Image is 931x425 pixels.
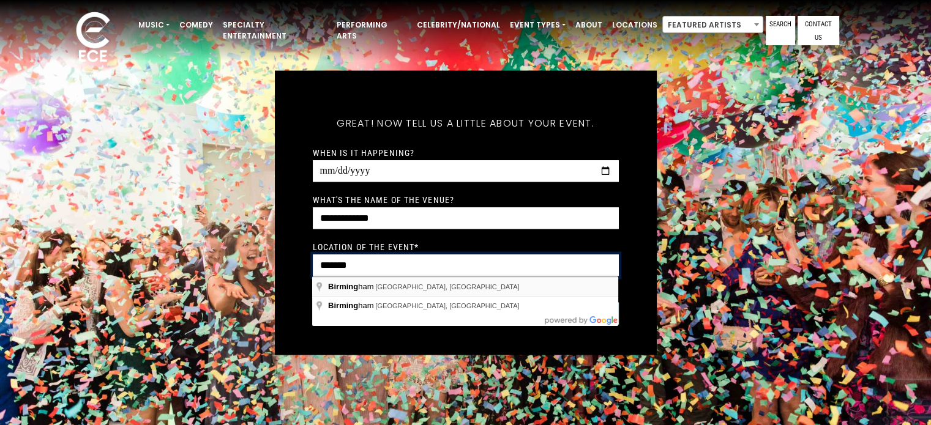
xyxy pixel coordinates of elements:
[798,16,839,45] a: Contact Us
[313,194,454,205] label: What's the name of the venue?
[375,283,519,290] span: [GEOGRAPHIC_DATA], [GEOGRAPHIC_DATA]
[328,301,358,310] span: Birming
[313,101,619,145] h5: Great! Now tell us a little about your event.
[328,282,375,291] span: ham
[174,15,218,35] a: Comedy
[313,147,415,158] label: When is it happening?
[62,9,124,68] img: ece_new_logo_whitev2-1.png
[328,282,358,291] span: Birming
[607,15,662,35] a: Locations
[133,15,174,35] a: Music
[218,15,332,46] a: Specialty Entertainment
[412,15,505,35] a: Celebrity/National
[328,301,375,310] span: ham
[570,15,607,35] a: About
[662,16,763,33] span: Featured Artists
[375,302,519,309] span: [GEOGRAPHIC_DATA], [GEOGRAPHIC_DATA]
[505,15,570,35] a: Event Types
[313,241,419,252] label: Location of the event
[663,17,763,34] span: Featured Artists
[766,16,795,45] a: Search
[332,15,412,46] a: Performing Arts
